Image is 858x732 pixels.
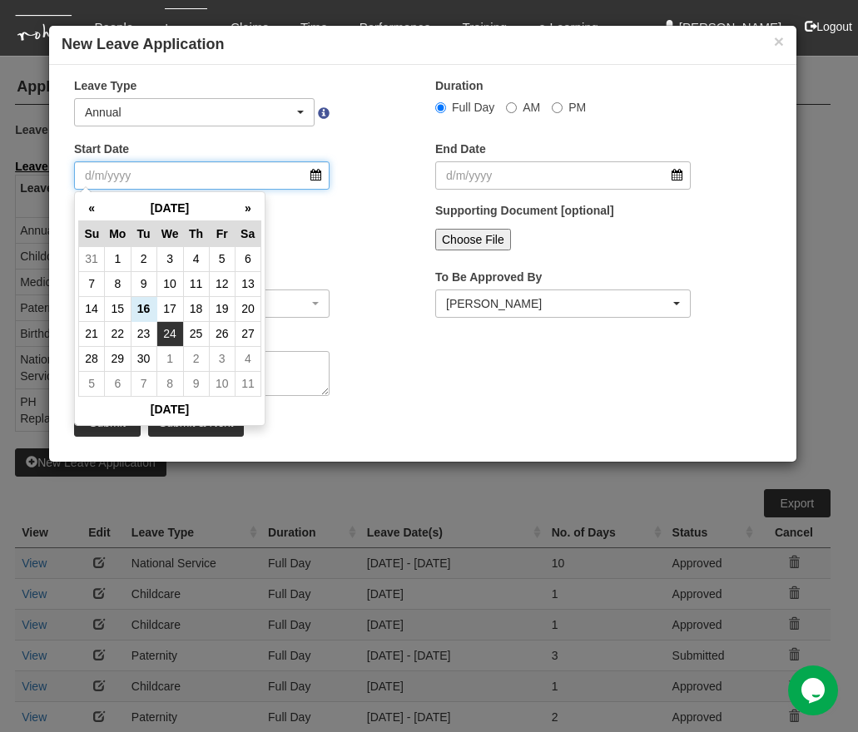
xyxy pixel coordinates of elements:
[105,195,236,221] th: [DATE]
[452,101,494,114] span: Full Day
[156,371,183,396] td: 8
[435,269,542,285] label: To Be Approved By
[105,296,131,321] td: 15
[105,321,131,346] td: 22
[156,220,183,246] th: We
[435,161,691,190] input: d/m/yyyy
[183,296,209,321] td: 18
[156,246,183,271] td: 3
[183,371,209,396] td: 9
[156,346,183,371] td: 1
[131,346,156,371] td: 30
[235,371,260,396] td: 11
[209,220,235,246] th: Fr
[74,141,129,157] label: Start Date
[788,665,841,715] iframe: chat widget
[131,371,156,396] td: 7
[79,271,105,296] td: 7
[183,220,209,246] th: Th
[235,321,260,346] td: 27
[209,371,235,396] td: 10
[85,104,294,121] div: Annual
[209,271,235,296] td: 12
[235,296,260,321] td: 20
[235,271,260,296] td: 13
[105,346,131,371] td: 29
[235,220,260,246] th: Sa
[183,321,209,346] td: 25
[79,220,105,246] th: Su
[131,220,156,246] th: Tu
[131,296,156,321] td: 16
[435,77,484,94] label: Duration
[156,321,183,346] td: 24
[74,161,330,190] input: d/m/yyyy
[235,195,260,221] th: »
[209,321,235,346] td: 26
[105,271,131,296] td: 8
[79,296,105,321] td: 14
[235,346,260,371] td: 4
[235,246,260,271] td: 6
[183,346,209,371] td: 2
[209,296,235,321] td: 19
[131,271,156,296] td: 9
[183,271,209,296] td: 11
[774,32,784,50] button: ×
[435,229,511,250] input: Choose File
[105,371,131,396] td: 6
[435,141,486,157] label: End Date
[105,220,131,246] th: Mo
[523,101,540,114] span: AM
[79,321,105,346] td: 21
[74,98,315,126] button: Annual
[446,295,670,312] div: [PERSON_NAME]
[79,396,261,422] th: [DATE]
[74,77,136,94] label: Leave Type
[79,195,105,221] th: «
[183,246,209,271] td: 4
[568,101,586,114] span: PM
[209,246,235,271] td: 5
[209,346,235,371] td: 3
[79,371,105,396] td: 5
[435,289,691,318] button: Denise Aragon
[156,296,183,321] td: 17
[435,202,614,219] label: Supporting Document [optional]
[131,321,156,346] td: 23
[131,246,156,271] td: 2
[105,246,131,271] td: 1
[79,246,105,271] td: 31
[79,346,105,371] td: 28
[156,271,183,296] td: 10
[62,36,224,52] b: New Leave Application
